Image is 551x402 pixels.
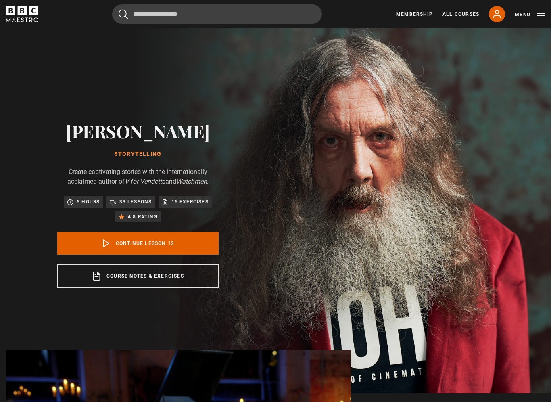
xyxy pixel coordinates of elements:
h1: Storytelling [57,151,219,157]
p: 33 lessons [119,198,152,206]
button: Submit the search query [119,9,128,19]
button: Toggle navigation [515,10,545,19]
a: Continue lesson 12 [57,232,219,255]
input: Search [112,4,322,24]
a: Membership [396,10,433,18]
a: Course notes & exercises [57,264,219,288]
i: V for Vendetta [125,178,165,185]
a: All Courses [442,10,479,18]
p: 16 exercises [171,198,209,206]
svg: BBC Maestro [6,6,38,22]
h2: [PERSON_NAME] [57,121,219,141]
i: Watchmen [176,178,207,185]
p: 4.8 rating [128,213,157,221]
p: 6 hours [77,198,100,206]
p: Create captivating stories with the internationally acclaimed author of and . [57,167,219,186]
